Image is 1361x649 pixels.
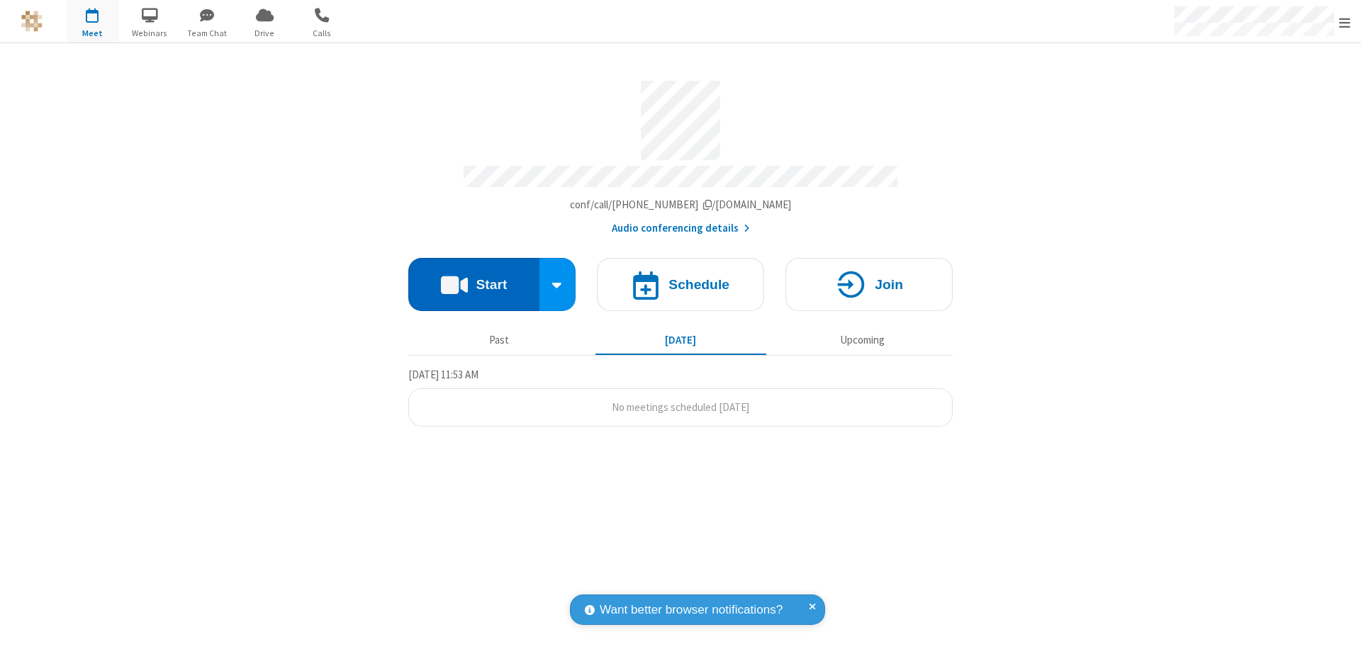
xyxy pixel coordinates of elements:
[408,368,478,381] span: [DATE] 11:53 AM
[668,278,729,291] h4: Schedule
[539,258,576,311] div: Start conference options
[785,258,953,311] button: Join
[123,27,177,40] span: Webinars
[570,198,792,211] span: Copy my meeting room link
[408,70,953,237] section: Account details
[875,278,903,291] h4: Join
[238,27,291,40] span: Drive
[777,327,948,354] button: Upcoming
[612,400,749,414] span: No meetings scheduled [DATE]
[476,278,507,291] h4: Start
[1326,612,1350,639] iframe: Chat
[612,220,750,237] button: Audio conferencing details
[408,366,953,427] section: Today's Meetings
[21,11,43,32] img: QA Selenium DO NOT DELETE OR CHANGE
[66,27,119,40] span: Meet
[414,327,585,354] button: Past
[181,27,234,40] span: Team Chat
[597,258,764,311] button: Schedule
[600,601,783,619] span: Want better browser notifications?
[570,197,792,213] button: Copy my meeting room linkCopy my meeting room link
[408,258,539,311] button: Start
[595,327,766,354] button: [DATE]
[296,27,349,40] span: Calls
